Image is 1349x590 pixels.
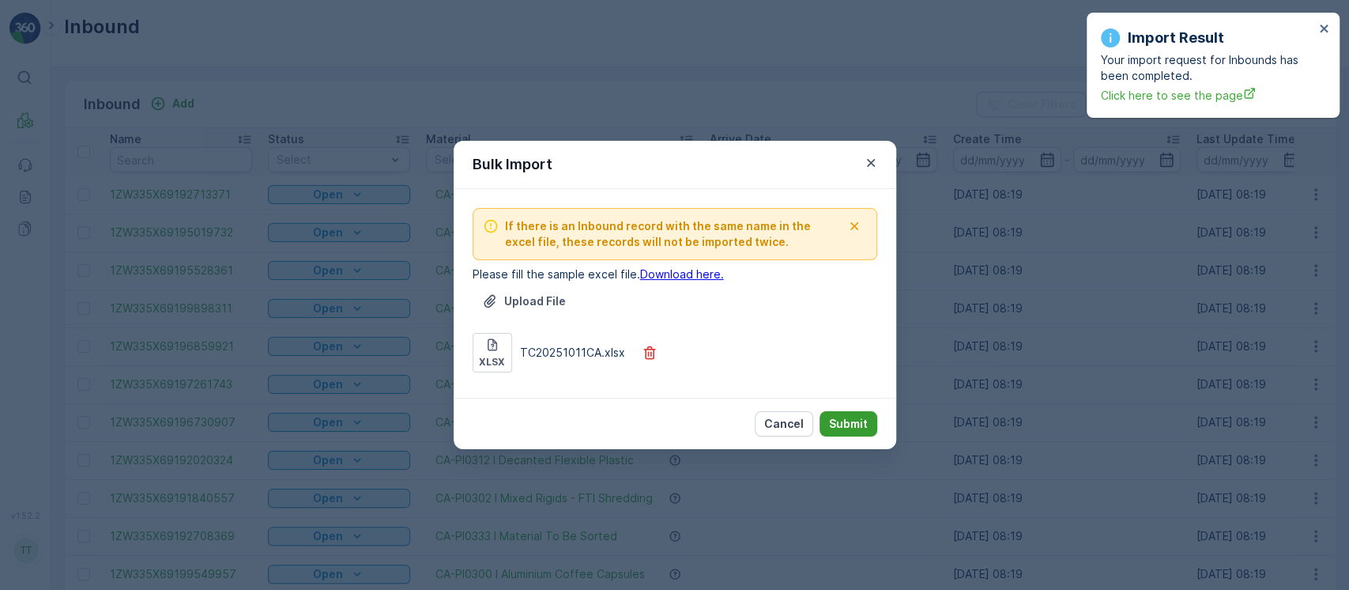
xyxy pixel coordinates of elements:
button: Upload File [473,289,575,314]
p: xlsx [479,356,505,369]
p: Submit [829,416,868,432]
span: If there is an Inbound record with the same name in the excel file, these records will not be imp... [505,218,842,250]
p: Cancel [764,416,804,432]
a: Click here to see the page [1101,87,1314,104]
p: Your import request for Inbounds has been completed. [1101,52,1314,84]
button: close [1319,22,1330,37]
p: Bulk Import [473,153,552,176]
p: Upload File [504,293,566,309]
button: Submit [820,411,877,437]
button: Cancel [755,411,813,437]
p: Please fill the sample excel file. [473,267,877,282]
p: TC20251011CA.xlsx [520,345,625,361]
p: Import Result [1128,27,1224,49]
a: Download here. [640,267,724,281]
